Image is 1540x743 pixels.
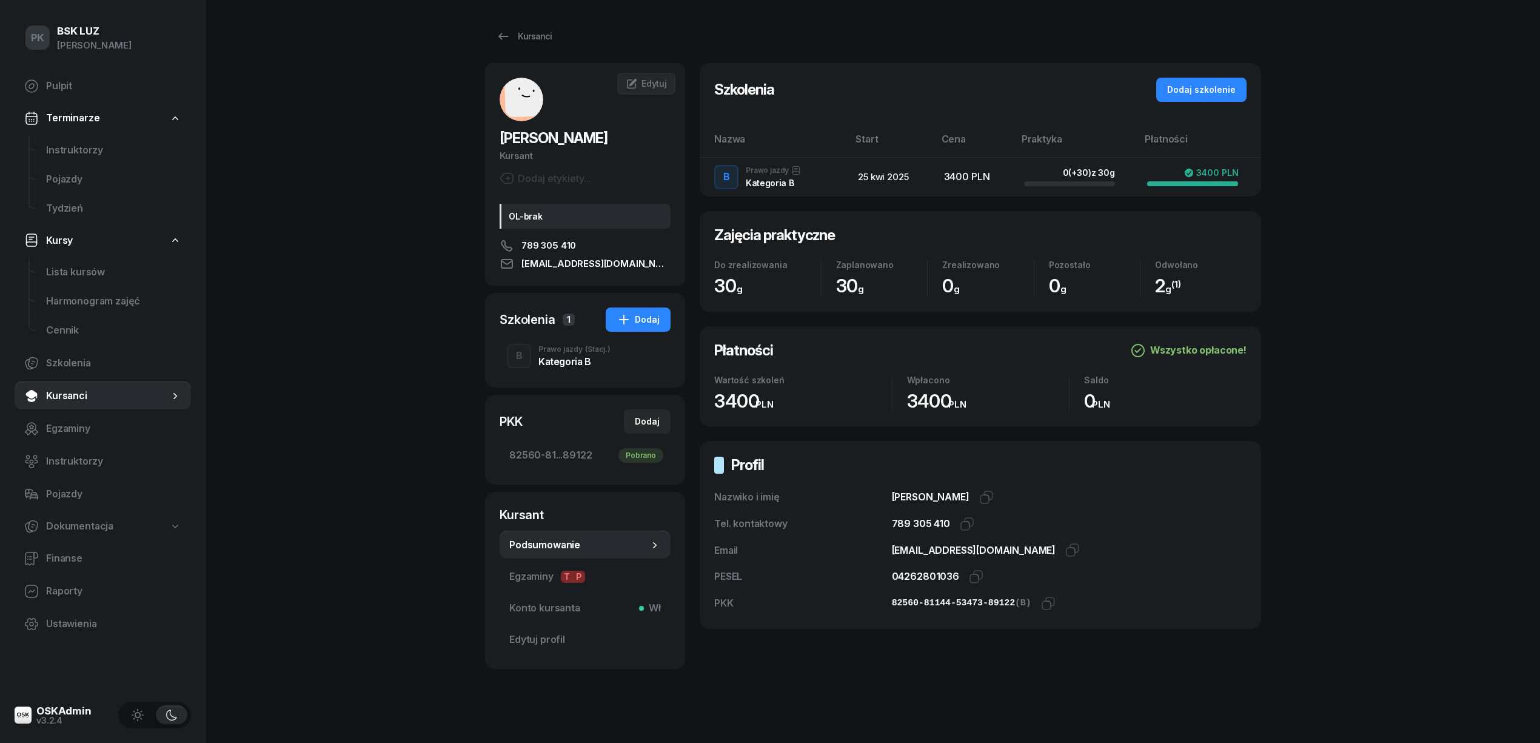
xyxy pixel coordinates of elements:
div: Dodaj etykiety... [500,171,591,186]
div: Kursant [500,506,671,523]
a: Szkolenia [15,349,191,378]
a: 789 305 410 [500,238,671,253]
div: Do zrealizowania [714,260,821,270]
div: 3400 PLN [1184,168,1239,178]
span: Egzaminy [46,421,181,437]
th: Cena [934,131,1014,157]
span: Nazwiko i imię [714,491,780,503]
span: (+30) [1068,167,1091,178]
a: [EMAIL_ADDRESS][DOMAIN_NAME] [500,257,671,271]
div: B [511,346,527,366]
div: [EMAIL_ADDRESS][DOMAIN_NAME] [892,543,1056,559]
span: Kursy [46,233,73,249]
span: PK [31,33,45,43]
div: Dodaj szkolenie [1167,82,1236,97]
a: Instruktorzy [36,136,191,165]
div: 3400 [907,390,1070,412]
a: Pojazdy [36,165,191,194]
div: Prawo jazdy [538,346,611,353]
span: Pojazdy [46,486,181,502]
span: [EMAIL_ADDRESS][DOMAIN_NAME] [521,257,671,271]
div: Email [714,543,892,559]
div: Tel. kontaktowy [714,516,892,532]
div: 3400 [714,390,892,412]
a: Lista kursów [36,258,191,287]
h2: Płatności [714,341,773,360]
span: Dokumentacja [46,519,113,534]
span: 0 [1049,275,1066,297]
div: Kursant [500,148,671,164]
a: Dokumentacja [15,513,191,540]
small: PLN [755,398,774,410]
button: Dodaj [606,308,671,332]
th: Nazwa [700,131,848,157]
a: Kursy [15,227,191,255]
small: g [737,283,743,295]
span: Edytuj [641,78,667,89]
span: Tydzień [46,201,181,217]
div: PESEL [714,569,892,585]
span: Ustawienia [46,616,181,632]
div: Pobrano [618,448,663,463]
div: Saldo [1084,375,1247,385]
h2: Zajęcia praktyczne [714,226,835,245]
div: OL-brak [500,204,671,229]
img: logo-xs@2x.png [15,707,32,724]
th: Praktyka [1014,131,1138,157]
span: (B) [1015,598,1031,608]
span: 82560-81...89122 [509,448,661,463]
span: [PERSON_NAME] [500,129,608,147]
div: Wszystko opłacone! [1131,343,1247,358]
span: 2 [1155,275,1171,297]
a: Harmonogram zajęć [36,287,191,316]
button: BPrawo jazdy(Stacj.)Kategoria B [500,339,671,373]
span: 789 305 410 [521,238,576,253]
a: Pojazdy [15,480,191,509]
div: Dodaj [635,414,660,429]
a: Podsumowanie [500,531,671,560]
a: Edytuj profil [500,625,671,654]
a: Egzaminy [15,414,191,443]
div: Kursanci [496,29,552,44]
a: Kursanci [485,24,563,49]
span: Instruktorzy [46,454,181,469]
a: Pulpit [15,72,191,101]
span: T [561,571,573,583]
span: [PERSON_NAME] [892,491,969,503]
span: 30 [836,275,865,297]
small: g [858,283,864,295]
a: Ustawienia [15,610,191,639]
button: Dodaj szkolenie [1156,78,1247,102]
span: 1 [563,314,575,326]
span: Harmonogram zajęć [46,294,181,309]
div: Kategoria B [538,357,611,366]
a: 82560-81...89122Pobrano [500,441,671,470]
span: Podsumowanie [509,537,649,553]
div: 25 kwi 2025 [858,169,924,185]
div: v3.2.4 [36,716,92,725]
span: Kursanci [46,388,169,404]
span: Instruktorzy [46,143,181,158]
div: Zaplanowano [836,260,928,270]
sup: (1) [1171,278,1181,290]
div: PKK [714,596,892,611]
div: Zrealizowano [942,260,1034,270]
h2: Szkolenia [714,80,774,99]
th: Start [848,131,934,157]
div: Pozostało [1049,260,1140,270]
div: [PERSON_NAME] [57,38,132,53]
span: Terminarze [46,110,99,126]
div: OSKAdmin [36,706,92,716]
span: Cennik [46,323,181,338]
small: PLN [948,398,966,410]
div: Wartość szkoleń [714,375,892,385]
a: Konto kursantaWł [500,594,671,623]
span: Egzaminy [509,569,661,585]
span: Finanse [46,551,181,566]
div: 789 305 410 [892,516,950,532]
small: g [1165,283,1171,295]
span: Wł [644,600,661,616]
a: Edytuj [617,73,675,95]
span: 30 [714,275,743,297]
div: BSK LUZ [57,26,132,36]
